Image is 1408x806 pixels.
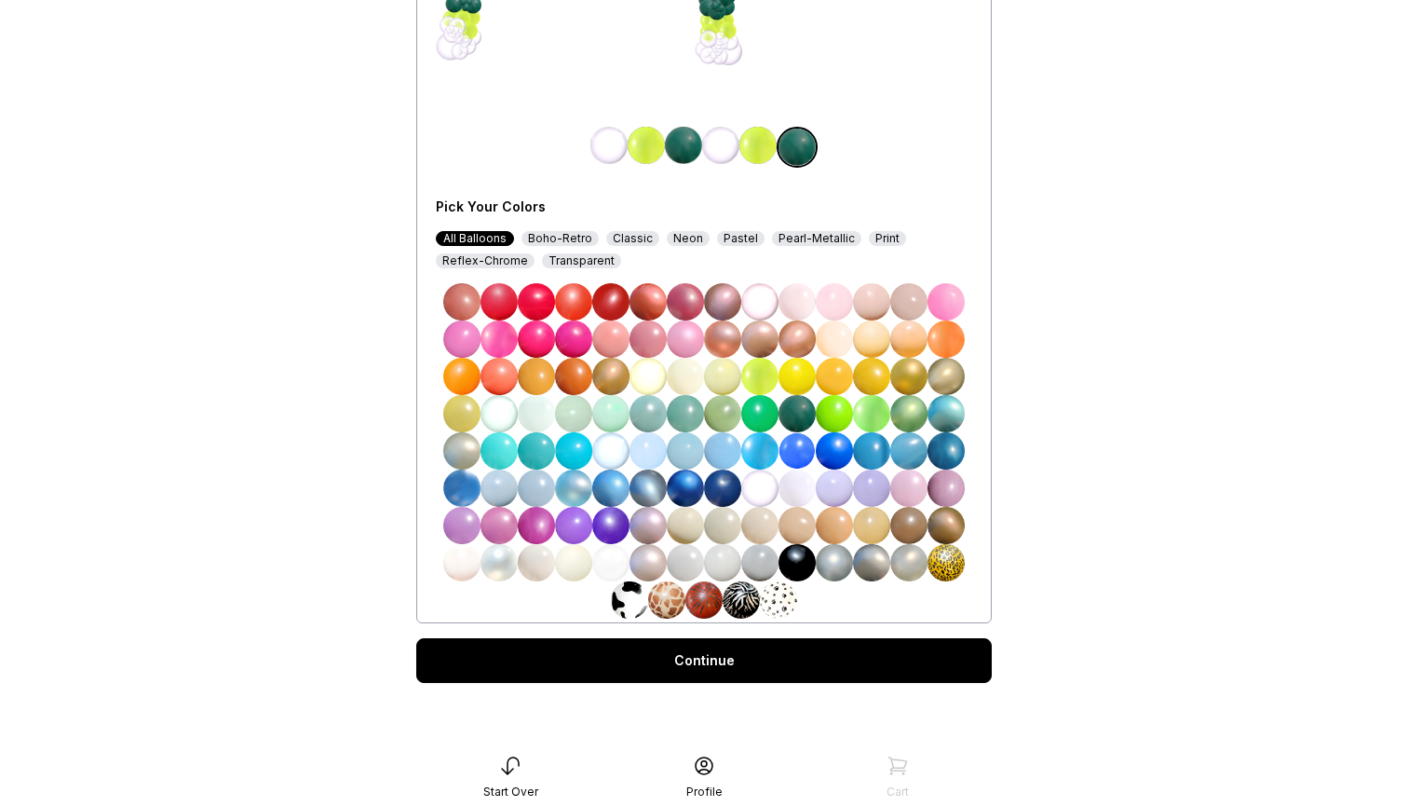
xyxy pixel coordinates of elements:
[416,638,992,683] a: Continue
[869,231,906,246] div: Print
[436,198,758,216] div: Pick Your Colors
[521,231,599,246] div: Boho-Retro
[686,785,723,799] div: Profile
[483,785,538,799] div: Start Over
[542,253,621,268] div: Transparent
[436,231,514,246] div: All Balloons
[436,253,535,268] div: Reflex-Chrome
[606,231,659,246] div: Classic
[717,231,765,246] div: Pastel
[772,231,861,246] div: Pearl-Metallic
[667,231,710,246] div: Neon
[887,785,909,799] div: Cart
